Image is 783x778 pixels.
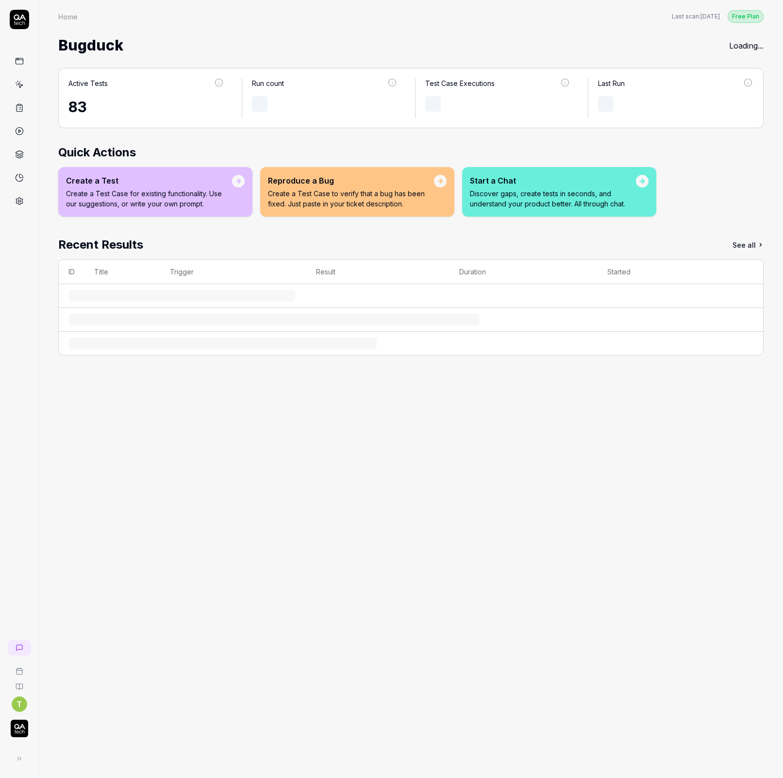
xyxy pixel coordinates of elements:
[12,696,27,712] button: T
[700,13,720,20] time: [DATE]
[733,236,764,254] a: See all
[4,712,34,739] button: QA Tech Logo
[59,260,84,284] th: ID
[252,78,284,88] div: Run count
[470,188,636,209] p: Discover gaps, create tests in seconds, and understand your product better. All through chat.
[598,78,625,88] div: Last Run
[598,260,744,284] th: Started
[306,260,450,284] th: Result
[4,660,34,675] a: Book a call with us
[84,260,160,284] th: Title
[450,260,598,284] th: Duration
[160,260,306,284] th: Trigger
[68,96,224,118] div: 83
[11,720,28,737] img: QA Tech Logo
[58,144,764,161] h2: Quick Actions
[425,78,495,88] div: Test Case Executions
[728,10,764,23] button: Free Plan
[729,40,764,51] div: Loading...
[66,188,232,209] p: Create a Test Case for existing functionality. Use our suggestions, or write your own prompt.
[4,675,34,691] a: Documentation
[68,78,108,88] div: Active Tests
[470,175,636,186] div: Start a Chat
[268,188,434,209] p: Create a Test Case to verify that a bug has been fixed. Just paste in your ticket description.
[58,33,123,58] span: Bugduck
[672,12,720,21] button: Last scan:[DATE]
[58,236,143,254] h2: Recent Results
[58,12,78,21] div: Home
[8,640,31,656] a: New conversation
[268,175,434,186] div: Reproduce a Bug
[672,12,720,21] span: Last scan:
[66,175,232,186] div: Create a Test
